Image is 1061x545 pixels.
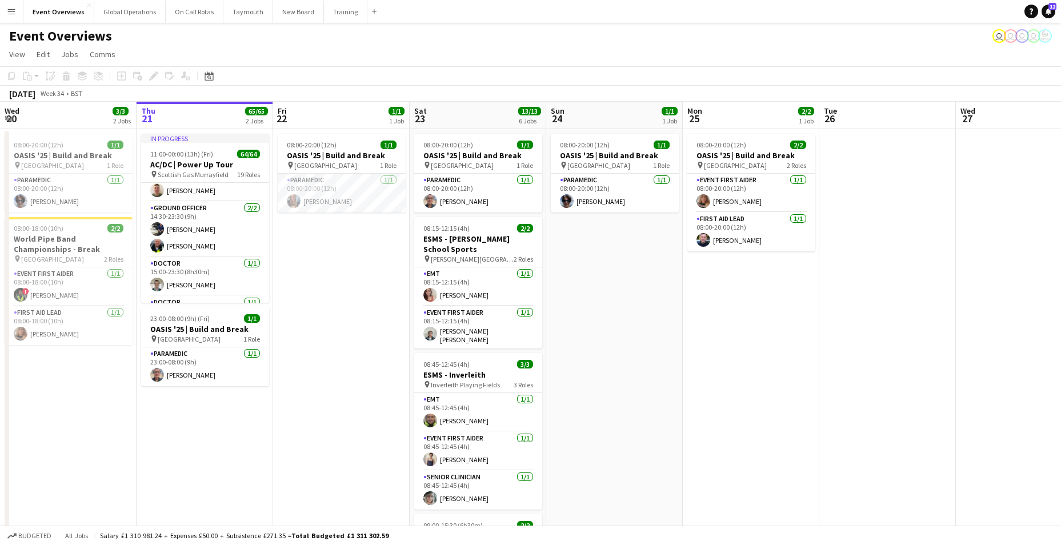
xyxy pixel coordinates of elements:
span: 08:45-12:45 (4h) [423,360,470,368]
span: 08:00-20:00 (12h) [14,141,63,149]
div: 08:00-20:00 (12h)1/1OASIS '25 | Build and Break [GEOGRAPHIC_DATA]1 RoleParamedic1/108:00-20:00 (1... [278,134,406,213]
span: 3/3 [517,360,533,368]
span: 08:00-20:00 (12h) [696,141,746,149]
span: 11:00-00:00 (13h) (Fri) [150,150,213,158]
h3: ESMS - Inverleith [414,370,542,380]
span: Fri [278,106,287,116]
app-card-role: Senior Clinician1/108:45-12:45 (4h)[PERSON_NAME] [414,471,542,510]
h3: OASIS '25 | Build and Break [5,150,133,161]
span: 13/13 [518,107,541,115]
app-card-role: First Aid Lead1/108:00-18:00 (10h)[PERSON_NAME] [5,306,133,345]
div: 6 Jobs [519,117,540,125]
span: 23:00-08:00 (9h) (Fri) [150,314,210,323]
app-job-card: 08:00-18:00 (10h)2/2World Pipe Band Championships - Break [GEOGRAPHIC_DATA]2 RolesEvent First Aid... [5,217,133,345]
span: 1/1 [107,141,123,149]
span: 65/65 [245,107,268,115]
span: 1/1 [389,107,405,115]
span: Tue [824,106,837,116]
div: In progress [141,134,269,143]
app-job-card: 08:00-20:00 (12h)1/1OASIS '25 | Build and Break [GEOGRAPHIC_DATA]1 RoleParamedic1/108:00-20:00 (1... [551,134,679,213]
app-card-role: EMT1/108:45-12:45 (4h)[PERSON_NAME] [414,393,542,432]
app-job-card: 23:00-08:00 (9h) (Fri)1/1OASIS '25 | Build and Break [GEOGRAPHIC_DATA]1 RoleParamedic1/123:00-08:... [141,307,269,386]
span: 1 Role [653,161,670,170]
span: 2/2 [517,224,533,233]
span: Edit [37,49,50,59]
app-job-card: 08:15-12:15 (4h)2/2ESMS - [PERSON_NAME] School Sports [PERSON_NAME][GEOGRAPHIC_DATA]2 RolesEMT1/1... [414,217,542,348]
span: [GEOGRAPHIC_DATA] [21,161,84,170]
h3: OASIS '25 | Build and Break [141,324,269,334]
div: 2 Jobs [246,117,267,125]
app-card-role: Paramedic1/108:00-20:00 (12h)[PERSON_NAME] [5,174,133,213]
div: 1 Job [662,117,677,125]
h3: OASIS '25 | Build and Break [414,150,542,161]
span: 08:00-20:00 (12h) [423,141,473,149]
button: Training [324,1,367,23]
span: 2 Roles [514,255,533,263]
span: [PERSON_NAME][GEOGRAPHIC_DATA] [431,255,514,263]
span: 3 Roles [514,380,533,389]
button: Taymouth [223,1,273,23]
app-card-role: Ground Officer2/214:30-23:30 (9h)[PERSON_NAME][PERSON_NAME] [141,202,269,257]
span: Budgeted [18,532,51,540]
app-job-card: 08:45-12:45 (4h)3/3ESMS - Inverleith Inverleith Playing Fields3 RolesEMT1/108:45-12:45 (4h)[PERSO... [414,353,542,510]
app-job-card: 08:00-20:00 (12h)2/2OASIS '25 | Build and Break [GEOGRAPHIC_DATA]2 RolesEvent First Aider1/108:00... [687,134,815,251]
div: [DATE] [9,88,35,99]
span: 1/1 [244,314,260,323]
h3: ESMS - [PERSON_NAME] School Sports [414,234,542,254]
span: 21 [139,112,155,125]
span: 19 Roles [237,170,260,179]
span: [GEOGRAPHIC_DATA] [294,161,357,170]
div: 1 Job [799,117,814,125]
h3: World Pipe Band Championships - Break [5,234,133,254]
span: Thu [141,106,155,116]
button: Event Overviews [23,1,94,23]
app-card-role: EMT1/108:15-12:15 (4h)[PERSON_NAME] [414,267,542,306]
span: Inverleith Playing Fields [431,380,500,389]
button: On Call Rotas [166,1,223,23]
span: Wed [5,106,19,116]
span: 2/2 [517,521,533,530]
span: 1 Role [243,335,260,343]
span: 27 [959,112,975,125]
span: [GEOGRAPHIC_DATA] [567,161,630,170]
span: 08:15-12:15 (4h) [423,224,470,233]
div: BST [71,89,82,98]
app-job-card: 08:00-20:00 (12h)1/1OASIS '25 | Build and Break [GEOGRAPHIC_DATA]1 RoleParamedic1/108:00-20:00 (1... [414,134,542,213]
span: 22 [276,112,287,125]
app-card-role: Event First Aider1/108:00-20:00 (12h)[PERSON_NAME] [687,174,815,213]
span: 2/2 [107,224,123,233]
app-card-role: First Aid Lead1/108:00-20:00 (12h)[PERSON_NAME] [687,213,815,251]
a: View [5,47,30,62]
button: New Board [273,1,324,23]
span: 1 Role [380,161,397,170]
span: Comms [90,49,115,59]
span: 64/64 [237,150,260,158]
h3: AC/DC | Power Up Tour [141,159,269,170]
span: 1 Role [517,161,533,170]
span: 1/1 [654,141,670,149]
span: 3/3 [113,107,129,115]
h3: OASIS '25 | Build and Break [278,150,406,161]
app-card-role: Event First Aider1/108:45-12:45 (4h)[PERSON_NAME] [414,432,542,471]
span: 09:00-15:30 (6h30m) [423,521,483,530]
app-user-avatar: Operations Team [1004,29,1018,43]
span: Jobs [61,49,78,59]
app-job-card: In progress11:00-00:00 (13h) (Fri)64/64AC/DC | Power Up Tour Scottish Gas Murrayfield19 Roles[PER... [141,134,269,303]
span: Sat [414,106,427,116]
span: 2/2 [798,107,814,115]
span: 26 [822,112,837,125]
span: 1/1 [381,141,397,149]
span: 23 [413,112,427,125]
span: 12 [1048,3,1056,10]
h3: OASIS '25 | Build and Break [551,150,679,161]
span: 2 Roles [104,255,123,263]
span: [GEOGRAPHIC_DATA] [704,161,767,170]
button: Budgeted [6,530,53,542]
